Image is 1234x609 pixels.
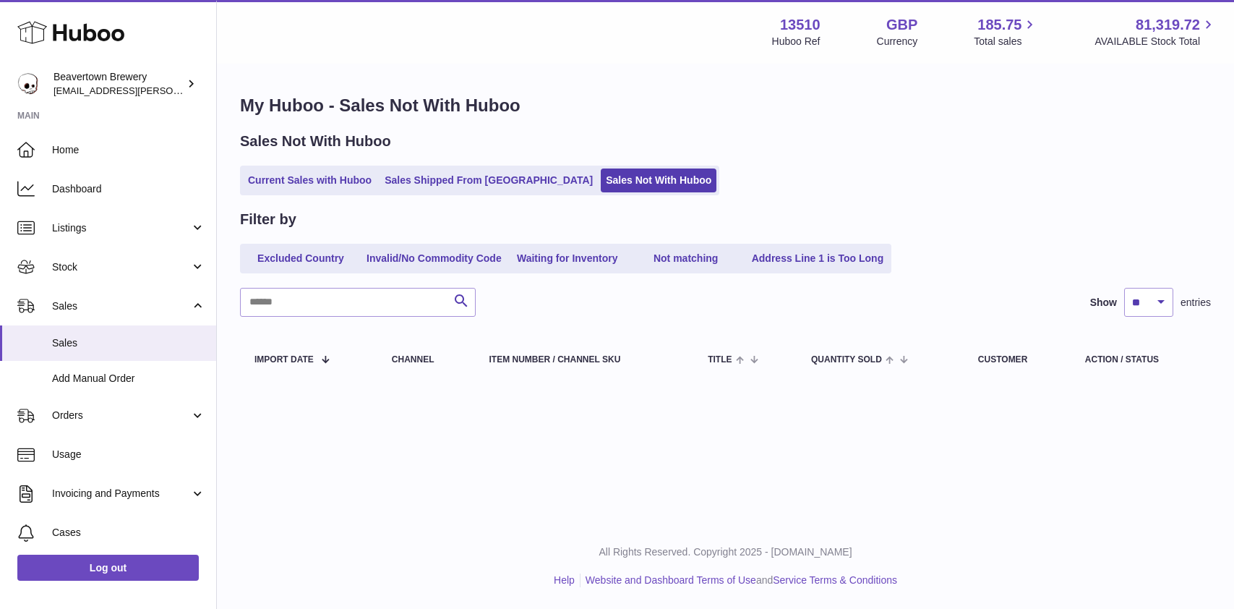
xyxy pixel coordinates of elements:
[240,94,1211,117] h1: My Huboo - Sales Not With Huboo
[52,448,205,461] span: Usage
[886,15,917,35] strong: GBP
[53,85,290,96] span: [EMAIL_ADDRESS][PERSON_NAME][DOMAIN_NAME]
[52,182,205,196] span: Dashboard
[52,299,190,313] span: Sales
[489,355,680,365] div: Item Number / Channel SKU
[580,574,897,587] li: and
[708,355,732,365] span: Title
[240,210,296,229] h2: Filter by
[811,355,882,365] span: Quantity Sold
[380,169,598,192] a: Sales Shipped From [GEOGRAPHIC_DATA]
[1094,35,1217,48] span: AVAILABLE Stock Total
[747,247,889,271] a: Address Line 1 is Too Long
[780,15,820,35] strong: 13510
[1136,15,1200,35] span: 81,319.72
[392,355,460,365] div: Channel
[52,143,205,157] span: Home
[228,545,1222,559] p: All Rights Reserved. Copyright 2025 - [DOMAIN_NAME]
[17,73,39,95] img: kit.lowe@beavertownbrewery.co.uk
[978,355,1056,365] div: Customer
[974,15,1038,48] a: 185.75 Total sales
[52,409,190,422] span: Orders
[554,574,575,586] a: Help
[52,526,205,540] span: Cases
[52,487,190,501] span: Invoicing and Payments
[628,247,744,271] a: Not matching
[52,221,190,235] span: Listings
[877,35,918,48] div: Currency
[977,15,1021,35] span: 185.75
[52,372,205,386] span: Add Manual Order
[52,260,190,274] span: Stock
[772,35,820,48] div: Huboo Ref
[586,574,756,586] a: Website and Dashboard Terms of Use
[1090,296,1117,310] label: Show
[254,355,314,365] span: Import date
[1085,355,1196,365] div: Action / Status
[510,247,625,271] a: Waiting for Inventory
[361,247,507,271] a: Invalid/No Commodity Code
[974,35,1038,48] span: Total sales
[1094,15,1217,48] a: 81,319.72 AVAILABLE Stock Total
[773,574,897,586] a: Service Terms & Conditions
[52,336,205,350] span: Sales
[1181,296,1211,310] span: entries
[601,169,716,192] a: Sales Not With Huboo
[243,169,377,192] a: Current Sales with Huboo
[243,247,359,271] a: Excluded Country
[53,70,184,98] div: Beavertown Brewery
[17,555,199,581] a: Log out
[240,132,391,151] h2: Sales Not With Huboo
